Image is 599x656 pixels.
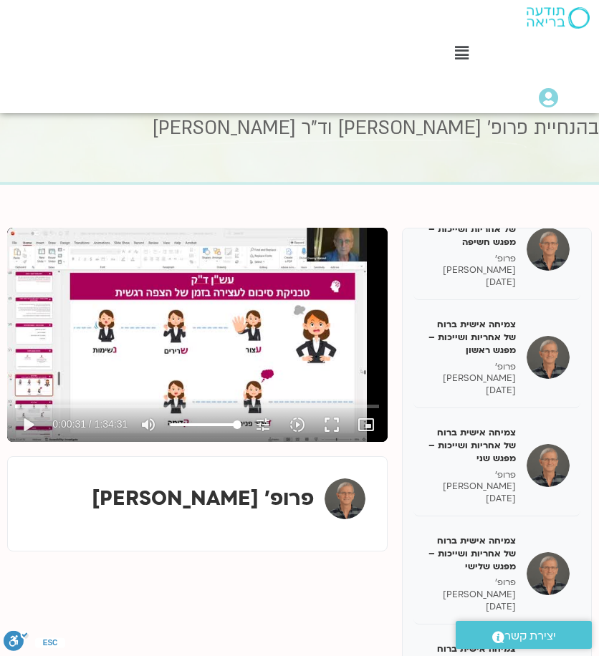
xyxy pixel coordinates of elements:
[325,478,365,519] img: פרופ' דני חמיאל
[424,385,516,397] p: [DATE]
[424,577,516,601] p: פרופ' [PERSON_NAME]
[504,627,556,646] span: יצירת קשר
[534,115,599,141] span: בהנחיית
[92,485,314,512] strong: פרופ' [PERSON_NAME]
[456,621,592,649] a: יצירת קשר
[424,276,516,289] p: [DATE]
[527,552,570,595] img: צמיחה אישית ברוח של אחריות ושייכות – מפגש שלישי
[527,7,590,29] img: תודעה בריאה
[424,493,516,505] p: [DATE]
[424,426,516,466] h5: צמיחה אישית ברוח של אחריות ושייכות – מפגש שני
[424,601,516,613] p: [DATE]
[424,210,516,249] h5: צמיחה אישית ברוח של אחריות ושייכות – מפגש חשיפה
[424,253,516,277] p: פרופ' [PERSON_NAME]
[424,318,516,357] h5: צמיחה אישית ברוח של אחריות ושייכות – מפגש ראשון
[527,336,570,379] img: צמיחה אישית ברוח של אחריות ושייכות – מפגש ראשון
[424,469,516,493] p: פרופ' [PERSON_NAME]
[527,444,570,487] img: צמיחה אישית ברוח של אחריות ושייכות – מפגש שני
[424,361,516,385] p: פרופ' [PERSON_NAME]
[424,534,516,574] h5: צמיחה אישית ברוח של אחריות ושייכות – מפגש שלישי
[527,228,570,271] img: צמיחה אישית ברוח של אחריות ושייכות – מפגש חשיפה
